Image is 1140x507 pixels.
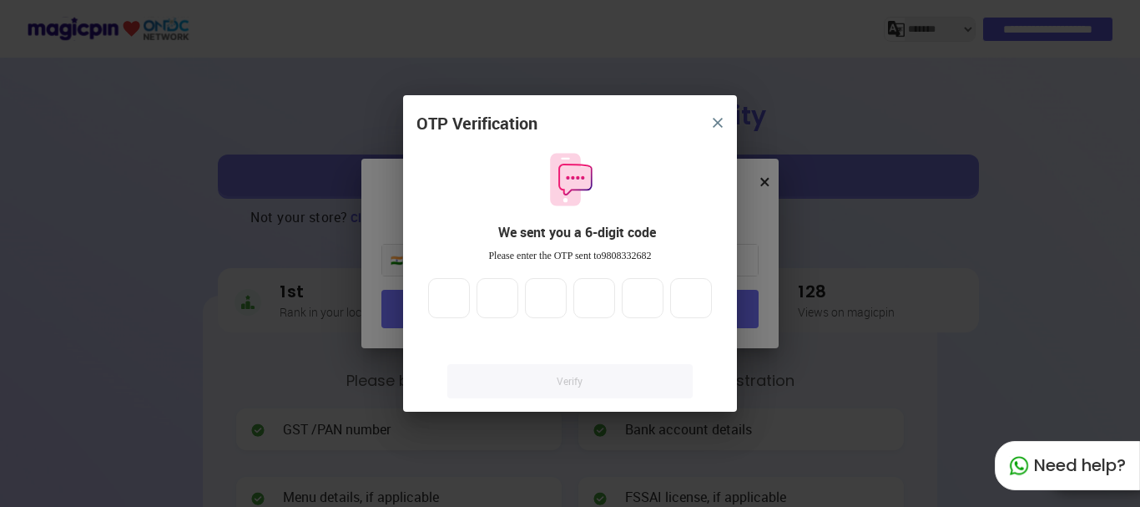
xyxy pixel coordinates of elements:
div: OTP Verification [416,112,537,136]
div: Please enter the OTP sent to 9808332682 [416,249,724,263]
img: 8zTxi7IzMsfkYqyYgBgfvSHvmzQA9juT1O3mhMgBDT8p5s20zMZ2JbefE1IEBlkXHwa7wAFxGwdILBLhkAAAAASUVORK5CYII= [713,118,723,128]
div: We sent you a 6-digit code [430,223,724,242]
a: Verify [447,364,693,398]
button: close [703,108,733,138]
img: whatapp_green.7240e66a.svg [1009,456,1029,476]
div: Need help? [995,441,1140,490]
img: otpMessageIcon.11fa9bf9.svg [542,151,598,208]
